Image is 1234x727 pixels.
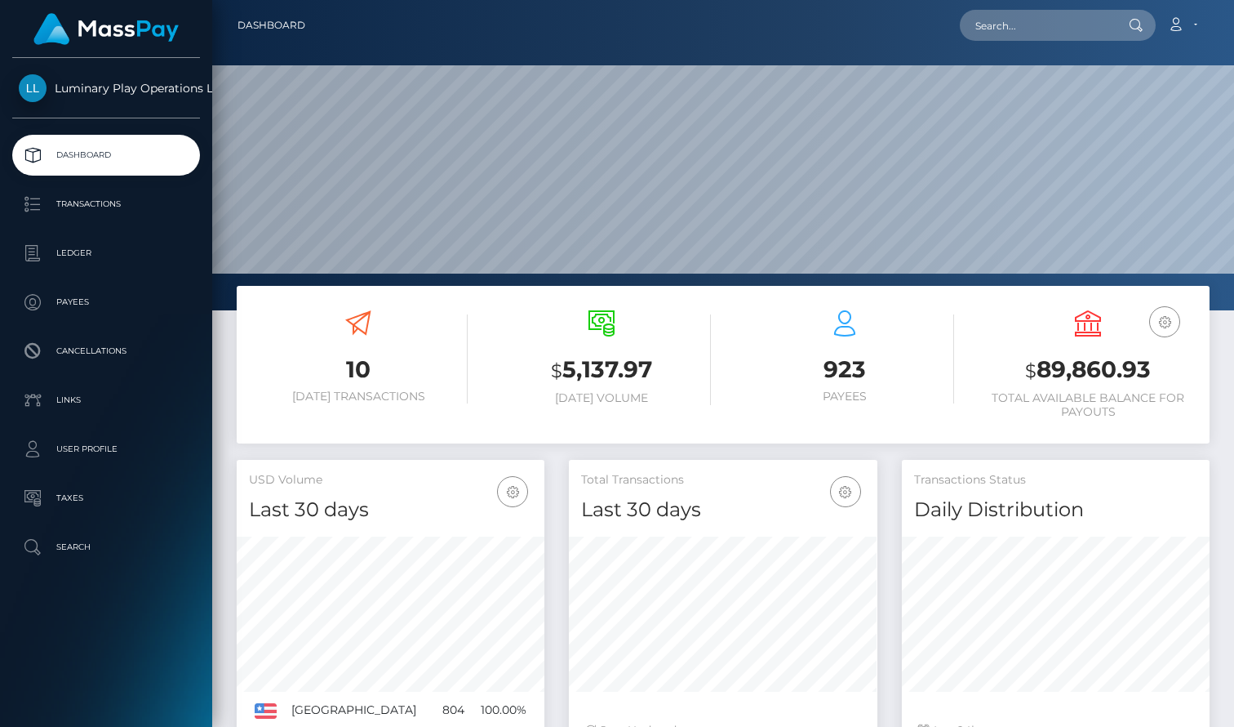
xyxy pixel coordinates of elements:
[1025,359,1036,382] small: $
[33,13,179,45] img: MassPay Logo
[19,192,193,216] p: Transactions
[914,472,1197,488] h5: Transactions Status
[12,184,200,225] a: Transactions
[19,339,193,363] p: Cancellations
[735,354,954,386] h3: 923
[249,354,468,386] h3: 10
[12,478,200,519] a: Taxes
[19,388,193,413] p: Links
[249,390,468,404] h6: [DATE] Transactions
[237,8,305,42] a: Dashboard
[12,233,200,274] a: Ledger
[249,472,532,488] h5: USD Volume
[979,391,1197,419] h6: Total Available Balance for Payouts
[581,496,864,524] h4: Last 30 days
[12,429,200,470] a: User Profile
[12,81,200,96] span: Luminary Play Operations Limited
[19,74,47,102] img: Luminary Play Operations Limited
[255,703,277,718] img: US.png
[914,496,1197,524] h4: Daily Distribution
[12,380,200,421] a: Links
[581,472,864,488] h5: Total Transactions
[12,331,200,372] a: Cancellations
[12,527,200,568] a: Search
[12,282,200,323] a: Payees
[960,10,1113,41] input: Search...
[19,486,193,511] p: Taxes
[492,354,711,387] h3: 5,137.97
[551,359,562,382] small: $
[19,535,193,560] p: Search
[12,135,200,176] a: Dashboard
[979,354,1197,387] h3: 89,860.93
[492,391,711,405] h6: [DATE] Volume
[249,496,532,524] h4: Last 30 days
[735,390,954,404] h6: Payees
[19,290,193,314] p: Payees
[19,143,193,167] p: Dashboard
[19,241,193,265] p: Ledger
[19,437,193,462] p: User Profile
